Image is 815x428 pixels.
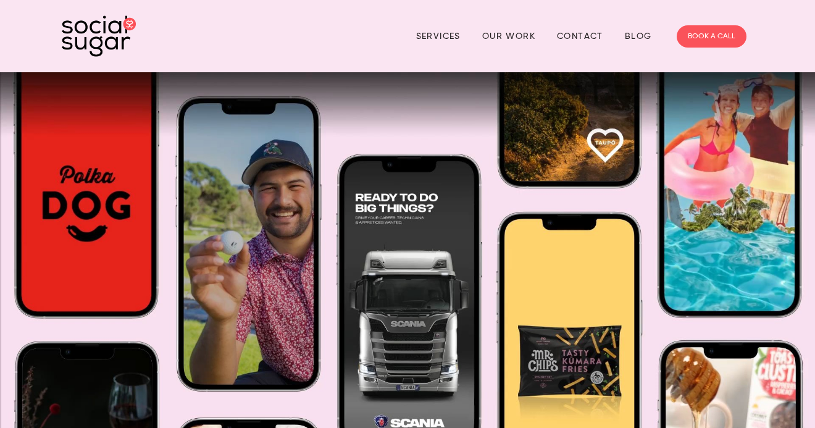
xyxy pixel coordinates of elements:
[625,27,652,46] a: Blog
[482,27,535,46] a: Our Work
[677,25,746,48] a: BOOK A CALL
[416,27,461,46] a: Services
[62,15,136,57] img: SocialSugar
[557,27,603,46] a: Contact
